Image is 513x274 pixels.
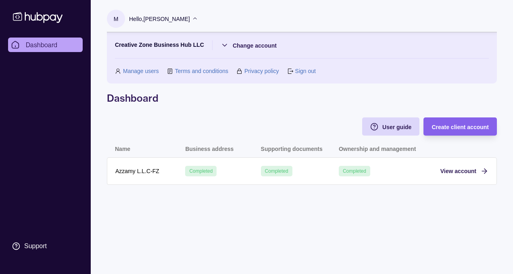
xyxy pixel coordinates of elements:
a: User guide [362,117,419,136]
p: Ownership and management [339,146,416,152]
p: Creative Zone Business Hub LLC [115,40,204,50]
a: Dashboard [8,38,83,52]
p: Supporting documents [261,146,323,152]
span: Completed [265,168,288,174]
span: View account [440,168,476,174]
a: Sign out [295,67,316,75]
a: Manage users [123,67,159,75]
a: Terms and conditions [175,67,228,75]
p: Name [115,146,130,152]
a: Privacy policy [244,67,279,75]
p: Hello, [PERSON_NAME] [129,15,190,23]
a: Support [8,238,83,255]
p: M [114,15,119,23]
span: Change account [233,42,277,49]
div: Support [24,242,47,251]
p: Business address [185,146,234,152]
span: Completed [189,168,213,174]
span: User guide [382,124,411,130]
button: View account [440,167,488,176]
span: Create client account [432,124,489,130]
p: Azzamy L.L.C-FZ [115,167,159,176]
button: Change account [221,40,277,50]
h1: Dashboard [107,92,497,105]
span: Completed [343,168,366,174]
button: Create client account [423,117,497,136]
span: Dashboard [26,40,58,50]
